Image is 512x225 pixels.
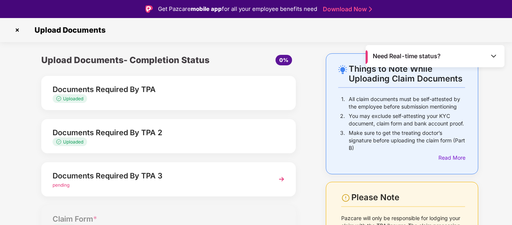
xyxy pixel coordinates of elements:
img: svg+xml;base64,PHN2ZyBpZD0iV2FybmluZ18tXzI0eDI0IiBkYXRhLW5hbWU9Ildhcm5pbmcgLSAyNHgyNCIgeG1sbnM9Im... [341,193,350,202]
div: Read More [438,154,465,162]
p: You may exclude self-attesting your KYC document, claim form and bank account proof. [349,112,465,127]
img: svg+xml;base64,PHN2ZyB4bWxucz0iaHR0cDovL3d3dy53My5vcmcvMjAwMC9zdmciIHdpZHRoPSIyNC4wOTMiIGhlaWdodD... [338,65,347,74]
span: Upload Documents [27,26,109,35]
img: svg+xml;base64,PHN2ZyB4bWxucz0iaHR0cDovL3d3dy53My5vcmcvMjAwMC9zdmciIHdpZHRoPSIxMy4zMzMiIGhlaWdodD... [56,96,63,101]
p: Make sure to get the treating doctor’s signature before uploading the claim form (Part B) [349,129,465,152]
div: Documents Required By TPA 3 [53,170,265,182]
strong: mobile app [191,5,222,12]
span: Uploaded [63,139,83,145]
a: Download Now [323,5,370,13]
p: 2. [340,112,345,127]
img: svg+xml;base64,PHN2ZyBpZD0iTmV4dCIgeG1sbnM9Imh0dHA6Ly93d3cudzMub3JnLzIwMDAvc3ZnIiB3aWR0aD0iMzYiIG... [275,172,288,186]
img: Toggle Icon [490,52,497,60]
div: Documents Required By TPA 2 [53,127,265,139]
span: Need Real-time status? [373,52,441,60]
div: Documents Required By TPA [53,83,265,95]
div: Upload Documents- Completion Status [41,53,211,67]
div: Things to Note While Uploading Claim Documents [349,64,465,83]
div: Please Note [351,192,465,202]
img: svg+xml;base64,PHN2ZyBpZD0iQ3Jvc3MtMzJ4MzIiIHhtbG5zPSJodHRwOi8vd3d3LnczLm9yZy8yMDAwL3N2ZyIgd2lkdG... [11,24,23,36]
span: 0% [279,57,288,63]
img: Stroke [369,5,372,13]
p: 1. [341,95,345,110]
p: All claim documents must be self-attested by the employee before submission mentioning [349,95,465,110]
img: Logo [145,5,153,13]
p: 3. [340,129,345,152]
div: Get Pazcare for all your employee benefits need [158,5,317,14]
span: Uploaded [63,96,83,101]
img: svg+xml;base64,PHN2ZyB4bWxucz0iaHR0cDovL3d3dy53My5vcmcvMjAwMC9zdmciIHdpZHRoPSIxMy4zMzMiIGhlaWdodD... [56,139,63,144]
span: pending [53,182,69,188]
